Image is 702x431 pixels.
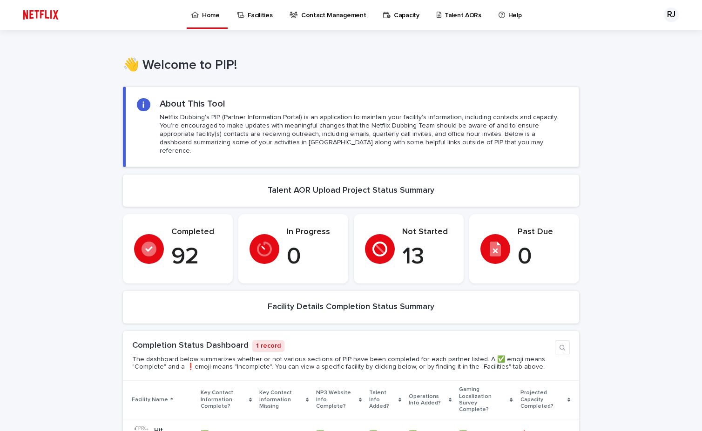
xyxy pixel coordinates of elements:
p: 13 [402,243,452,271]
p: Netflix Dubbing's PIP (Partner Information Portal) is an application to maintain your facility's ... [160,113,567,155]
p: In Progress [287,227,337,237]
p: Key Contact Information Complete? [201,388,247,411]
p: Not Started [402,227,452,237]
p: 92 [171,243,222,271]
img: ifQbXi3ZQGMSEF7WDB7W [19,6,63,24]
p: Gaming Localization Survey Complete? [459,384,507,415]
p: 0 [518,243,568,271]
h2: Talent AOR Upload Project Status Summary [268,186,434,196]
a: Completion Status Dashboard [132,341,249,350]
p: Talent Info Added? [369,388,396,411]
p: 0 [287,243,337,271]
p: The dashboard below summarizes whether or not various sections of PIP have been completed for eac... [132,356,551,371]
h2: Facility Details Completion Status Summary [268,302,434,312]
div: RJ [664,7,679,22]
p: Projected Capacity Completed? [520,388,565,411]
p: Completed [171,227,222,237]
h2: About This Tool [160,98,225,109]
p: NP3 Website Info Complete? [316,388,357,411]
p: Past Due [518,227,568,237]
h1: 👋 Welcome to PIP! [123,58,579,74]
p: Facility Name [132,395,168,405]
p: Key Contact Information Missing [259,388,303,411]
p: Operations Info Added? [409,391,446,409]
p: 1 record [252,340,284,352]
